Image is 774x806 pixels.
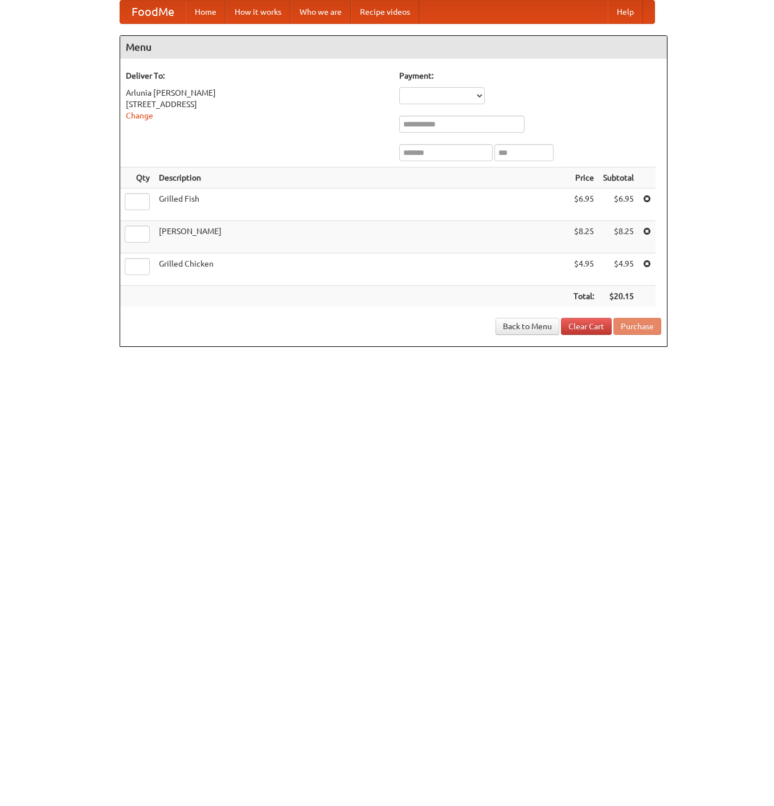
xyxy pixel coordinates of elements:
[290,1,351,23] a: Who we are
[599,167,638,189] th: Subtotal
[154,189,569,221] td: Grilled Fish
[186,1,226,23] a: Home
[120,167,154,189] th: Qty
[561,318,612,335] a: Clear Cart
[569,167,599,189] th: Price
[599,286,638,307] th: $20.15
[120,36,667,59] h4: Menu
[126,70,388,81] h5: Deliver To:
[569,221,599,253] td: $8.25
[569,286,599,307] th: Total:
[154,253,569,286] td: Grilled Chicken
[569,253,599,286] td: $4.95
[154,221,569,253] td: [PERSON_NAME]
[608,1,643,23] a: Help
[126,111,153,120] a: Change
[226,1,290,23] a: How it works
[120,1,186,23] a: FoodMe
[126,99,388,110] div: [STREET_ADDRESS]
[569,189,599,221] td: $6.95
[154,167,569,189] th: Description
[126,87,388,99] div: Arlunia [PERSON_NAME]
[351,1,419,23] a: Recipe videos
[599,253,638,286] td: $4.95
[599,189,638,221] td: $6.95
[613,318,661,335] button: Purchase
[495,318,559,335] a: Back to Menu
[399,70,661,81] h5: Payment:
[599,221,638,253] td: $8.25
